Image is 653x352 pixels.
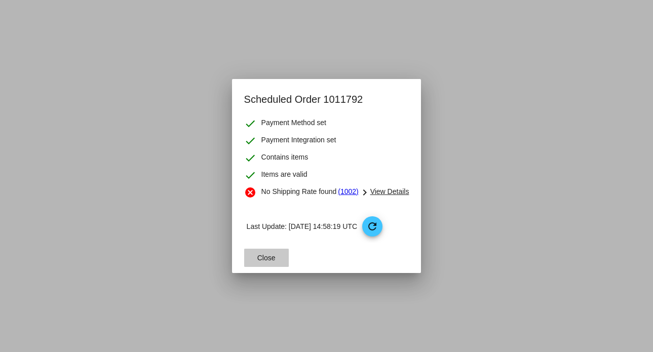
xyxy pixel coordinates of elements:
mat-icon: cancel [244,186,256,199]
button: Close dialog [244,249,289,267]
p: Last Update: [DATE] 14:58:19 UTC [247,216,409,237]
span: Contains items [261,152,309,164]
mat-icon: refresh [366,220,378,232]
span: Payment Method set [261,118,326,130]
mat-icon: check [244,169,256,181]
a: (1002) [338,186,358,201]
mat-icon: check [244,152,256,164]
mat-icon: check [244,118,256,130]
span: Payment Integration set [261,135,336,147]
span: No Shipping Rate found [261,186,337,201]
span: Close [257,254,276,262]
span: View Details [370,187,409,195]
span: Items are valid [261,169,308,181]
h2: Scheduled Order 1011792 [244,91,409,107]
mat-icon: check [244,135,256,147]
mat-icon: chevron_right [359,186,371,199]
